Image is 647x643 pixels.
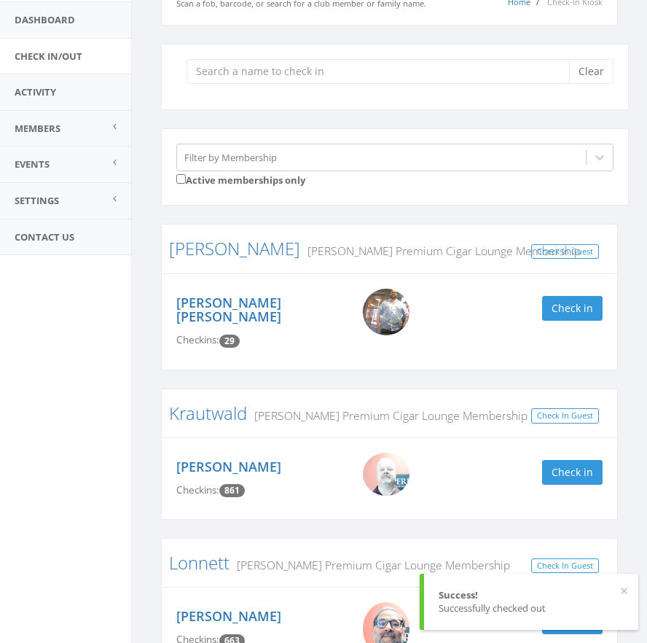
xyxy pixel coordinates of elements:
small: [PERSON_NAME] Premium Cigar Lounge Membership [247,408,528,424]
span: Events [15,157,50,171]
small: [PERSON_NAME] Premium Cigar Lounge Membership [230,557,510,573]
a: Lonnett [169,550,230,574]
button: × [620,584,628,599]
span: Settings [15,194,59,207]
div: Successfully checked out [439,601,624,615]
a: Check In Guest [531,408,599,424]
a: Check In Guest [531,244,599,260]
label: Active memberships only [176,171,305,187]
a: [PERSON_NAME] [176,458,281,475]
a: Check In Guest [531,558,599,574]
span: Checkin count [219,335,240,348]
span: Members [15,122,60,135]
span: Checkins: [176,333,219,346]
a: [PERSON_NAME] [176,607,281,625]
a: Krautwald [169,401,247,425]
input: Active memberships only [176,174,186,184]
small: [PERSON_NAME] Premium Cigar Lounge Membership [300,243,581,259]
img: WIN_20200824_14_20_23_Pro.jpg [363,453,409,496]
button: Check in [542,460,603,485]
div: Filter by Membership [184,150,277,164]
button: Clear [569,59,613,84]
img: Chris_Bobby.png [363,289,409,335]
span: Checkin count [219,484,245,497]
input: Search a name to check in [187,59,580,84]
div: Success! [439,588,624,602]
a: [PERSON_NAME] [PERSON_NAME] [176,294,281,326]
span: Checkins: [176,483,219,496]
button: Check in [542,296,603,321]
span: Contact Us [15,230,74,243]
a: [PERSON_NAME] [169,236,300,260]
